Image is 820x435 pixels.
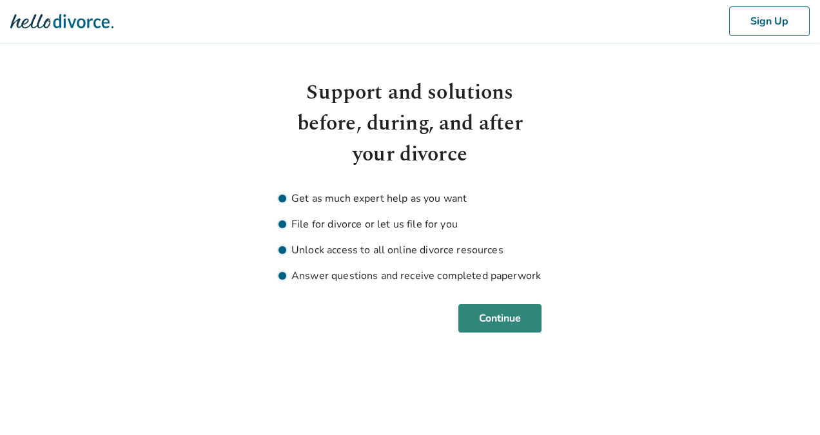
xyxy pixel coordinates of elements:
[756,373,820,435] iframe: Chat Widget
[729,6,810,36] button: Sign Up
[458,304,542,333] button: Continue
[278,242,542,258] li: Unlock access to all online divorce resources
[278,77,542,170] h1: Support and solutions before, during, and after your divorce
[278,217,542,232] li: File for divorce or let us file for you
[278,268,542,284] li: Answer questions and receive completed paperwork
[278,191,542,206] li: Get as much expert help as you want
[10,8,113,34] img: Hello Divorce Logo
